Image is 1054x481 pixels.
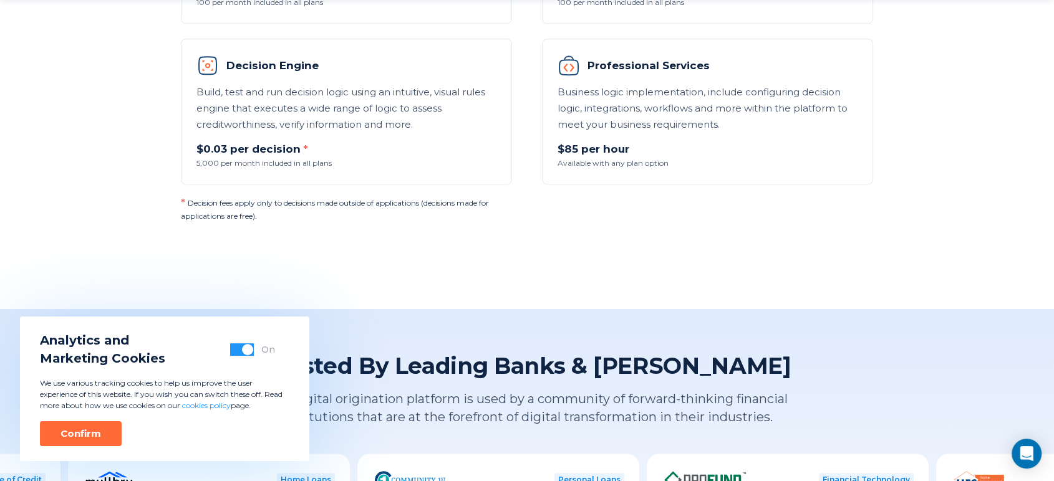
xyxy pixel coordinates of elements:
[256,390,798,426] p: Our digital origination platform is used by a community of forward-thinking financial institution...
[196,54,496,77] h3: Decision Engine
[60,427,101,440] div: Confirm
[558,140,858,158] p: $85 per hour
[256,351,798,380] h2: Trusted By Leading Banks & [PERSON_NAME]
[261,343,275,356] div: On
[196,158,496,169] span: 5,000 per month included in all plans
[40,378,289,411] p: We use various tracking cookies to help us improve the user experience of this website. If you wi...
[196,84,496,133] p: Build, test and run decision logic using an intuitive, visual rules engine that executes a wide r...
[181,194,527,222] p: Decision fees apply only to decisions made outside of applications (decisions made for applicatio...
[1012,439,1042,469] div: Open Intercom Messenger
[558,158,858,169] span: Available with any plan option
[558,54,858,77] h3: Professional Services
[182,401,231,410] a: cookies policy
[558,84,858,133] p: Business logic implementation, include configuring decision logic, integrations, workflows and mo...
[40,350,165,368] span: Marketing Cookies
[196,140,496,158] p: $0.03 per decision
[40,331,165,350] span: Analytics and
[40,421,122,446] button: Confirm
